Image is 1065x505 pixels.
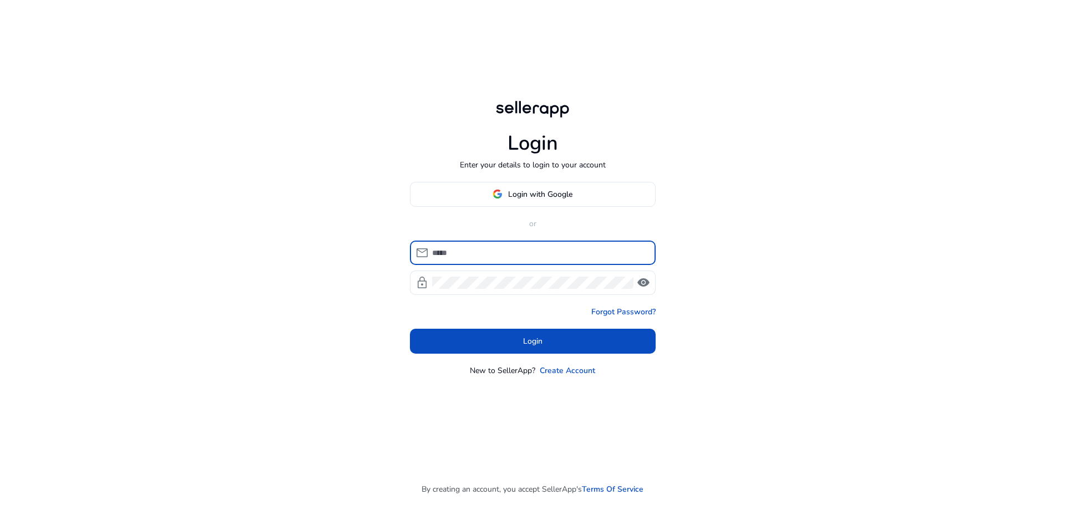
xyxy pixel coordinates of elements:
img: google-logo.svg [493,189,503,199]
p: Enter your details to login to your account [460,159,606,171]
a: Create Account [540,365,595,376]
span: Login with Google [508,188,572,200]
h1: Login [508,131,558,155]
span: visibility [637,276,650,289]
button: Login with Google [410,182,656,207]
span: lock [415,276,429,289]
span: mail [415,246,429,259]
a: Forgot Password? [591,306,656,318]
a: Terms Of Service [582,483,643,495]
button: Login [410,329,656,354]
p: New to SellerApp? [470,365,535,376]
span: Login [523,335,542,347]
p: or [410,218,656,229]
